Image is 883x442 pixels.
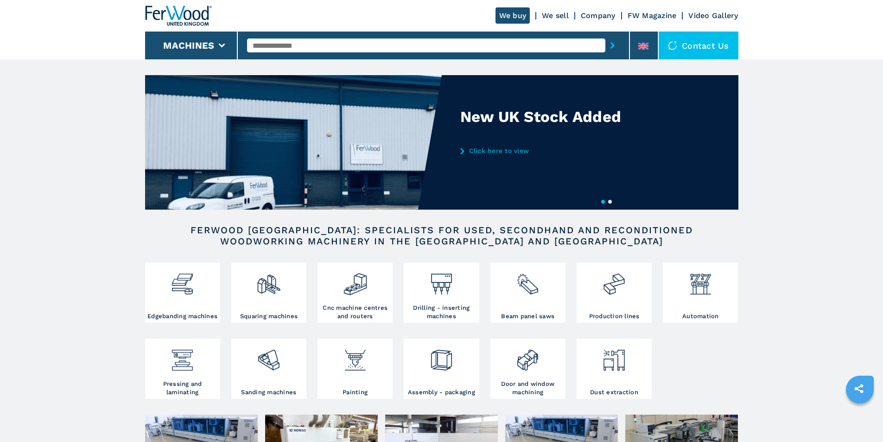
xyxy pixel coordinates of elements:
[688,265,713,296] img: automazione.png
[318,263,393,323] a: Cnc machine centres and routers
[240,312,298,320] h3: Squaring machines
[602,265,626,296] img: linee_di_produzione_2.png
[145,75,442,210] img: New UK Stock Added
[659,32,738,59] div: Contact us
[501,312,554,320] h3: Beam panel saws
[490,339,565,399] a: Door and window machining
[590,388,638,397] h3: Dust extraction
[602,341,626,372] img: aspirazione_1.png
[688,11,738,20] a: Video Gallery
[493,380,563,397] h3: Door and window machining
[515,341,540,372] img: lavorazione_porte_finestre_2.png
[145,263,220,323] a: Edgebanding machines
[663,263,738,323] a: Automation
[406,304,476,320] h3: Drilling - inserting machines
[343,265,368,296] img: centro_di_lavoro_cnc_2.png
[256,265,281,296] img: squadratrici_2.png
[343,341,368,372] img: verniciatura_1.png
[147,380,218,397] h3: Pressing and laminating
[581,11,616,20] a: Company
[577,339,652,399] a: Dust extraction
[147,312,217,320] h3: Edgebanding machines
[429,341,454,372] img: montaggio_imballaggio_2.png
[170,265,195,296] img: bordatrici_1.png
[404,263,479,323] a: Drilling - inserting machines
[170,341,195,372] img: pressa-strettoia.png
[542,11,569,20] a: We sell
[429,265,454,296] img: foratrici_inseritrici_2.png
[231,339,306,399] a: Sanding machines
[495,7,530,24] a: We buy
[175,224,709,247] h2: FERWOOD [GEOGRAPHIC_DATA]: SPECIALISTS FOR USED, SECONDHAND AND RECONDITIONED WOODWORKING MACHINE...
[408,388,475,397] h3: Assembly - packaging
[844,400,876,435] iframe: Chat
[231,263,306,323] a: Squaring machines
[608,200,612,204] button: 2
[404,339,479,399] a: Assembly - packaging
[460,147,642,154] a: Click here to view
[515,265,540,296] img: sezionatrici_2.png
[682,312,719,320] h3: Automation
[589,312,640,320] h3: Production lines
[847,377,870,400] a: sharethis
[343,388,368,397] h3: Painting
[577,263,652,323] a: Production lines
[163,40,214,51] button: Machines
[145,339,220,399] a: Pressing and laminating
[145,6,212,26] img: Ferwood
[601,200,605,204] button: 1
[490,263,565,323] a: Beam panel saws
[605,35,620,56] button: submit-button
[320,304,390,320] h3: Cnc machine centres and routers
[668,41,677,50] img: Contact us
[318,339,393,399] a: Painting
[241,388,296,397] h3: Sanding machines
[256,341,281,372] img: levigatrici_2.png
[628,11,677,20] a: FW Magazine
